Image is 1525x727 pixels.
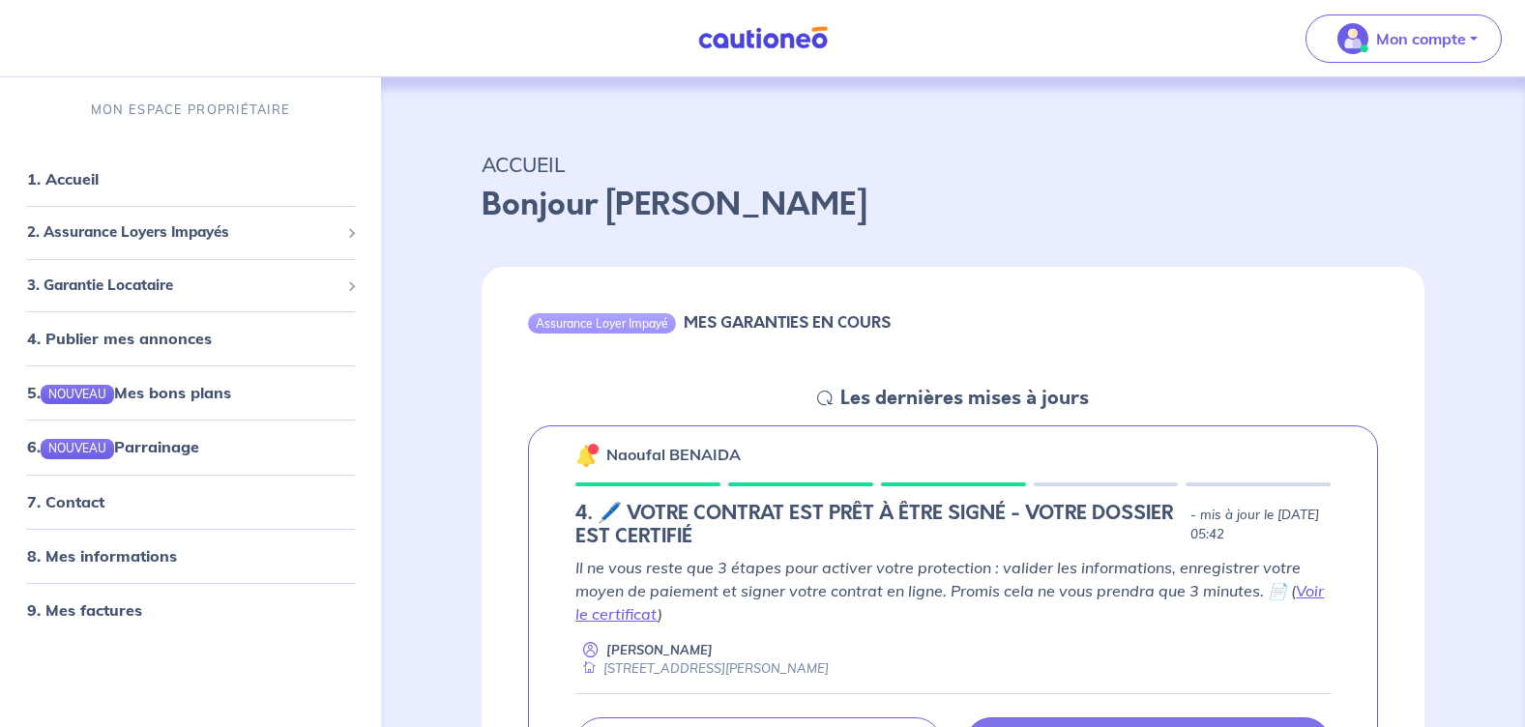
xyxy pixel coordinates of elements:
[8,373,373,412] div: 5.NOUVEAUMes bons plans
[575,659,829,678] div: [STREET_ADDRESS][PERSON_NAME]
[27,169,99,189] a: 1. Accueil
[528,313,676,333] div: Assurance Loyer Impayé
[8,267,373,305] div: 3. Garantie Locataire
[8,160,373,198] div: 1. Accueil
[1337,23,1368,54] img: illu_account_valid_menu.svg
[27,275,339,297] span: 3. Garantie Locataire
[575,502,1331,548] div: state: CONTRACT-INFO-IN-PROGRESS, Context: NEW,CHOOSE-CERTIFICATE,ALONE,LESSOR-DOCUMENTS
[684,313,891,332] h6: MES GARANTIES EN COURS
[1190,506,1331,544] p: - mis à jour le [DATE] 05:42
[27,600,142,620] a: 9. Mes factures
[1376,27,1466,50] p: Mon compte
[606,641,713,659] p: [PERSON_NAME]
[8,319,373,358] div: 4. Publier mes annonces
[575,444,599,467] img: 🔔
[575,581,1324,624] a: Voir le certificat
[27,221,339,244] span: 2. Assurance Loyers Impayés
[27,329,212,348] a: 4. Publier mes annonces
[27,437,199,456] a: 6.NOUVEAUParrainage
[8,591,373,629] div: 9. Mes factures
[8,482,373,521] div: 7. Contact
[27,383,231,402] a: 5.NOUVEAUMes bons plans
[1305,15,1502,63] button: illu_account_valid_menu.svgMon compte
[482,147,1424,182] p: ACCUEIL
[575,556,1331,625] p: Il ne vous reste que 3 étapes pour activer votre protection : valider les informations, enregistr...
[606,443,741,466] p: Naoufal BENAIDA
[482,182,1424,228] p: Bonjour [PERSON_NAME]
[8,214,373,251] div: 2. Assurance Loyers Impayés
[575,502,1183,548] h5: 4. 🖊️ VOTRE CONTRAT EST PRÊT À ÊTRE SIGNÉ - VOTRE DOSSIER EST CERTIFIÉ
[840,387,1089,410] h5: Les dernières mises à jours
[27,546,177,566] a: 8. Mes informations
[690,26,836,50] img: Cautioneo
[8,537,373,575] div: 8. Mes informations
[27,492,104,511] a: 7. Contact
[8,427,373,466] div: 6.NOUVEAUParrainage
[91,101,290,119] p: MON ESPACE PROPRIÉTAIRE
